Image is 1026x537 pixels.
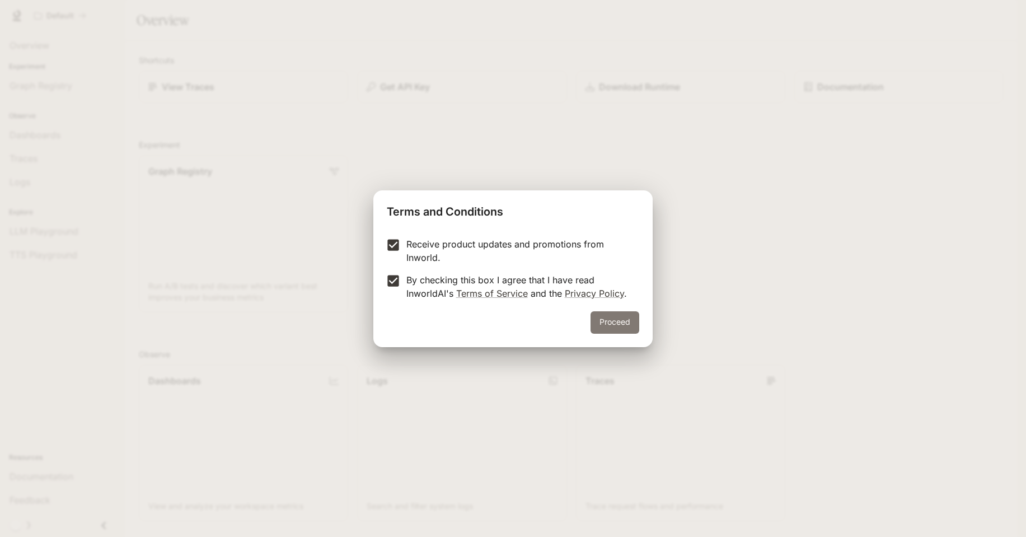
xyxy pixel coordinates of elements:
[591,311,639,334] button: Proceed
[406,237,630,264] p: Receive product updates and promotions from Inworld.
[565,288,624,299] a: Privacy Policy
[373,190,652,228] h2: Terms and Conditions
[456,288,528,299] a: Terms of Service
[406,273,630,300] p: By checking this box I agree that I have read InworldAI's and the .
